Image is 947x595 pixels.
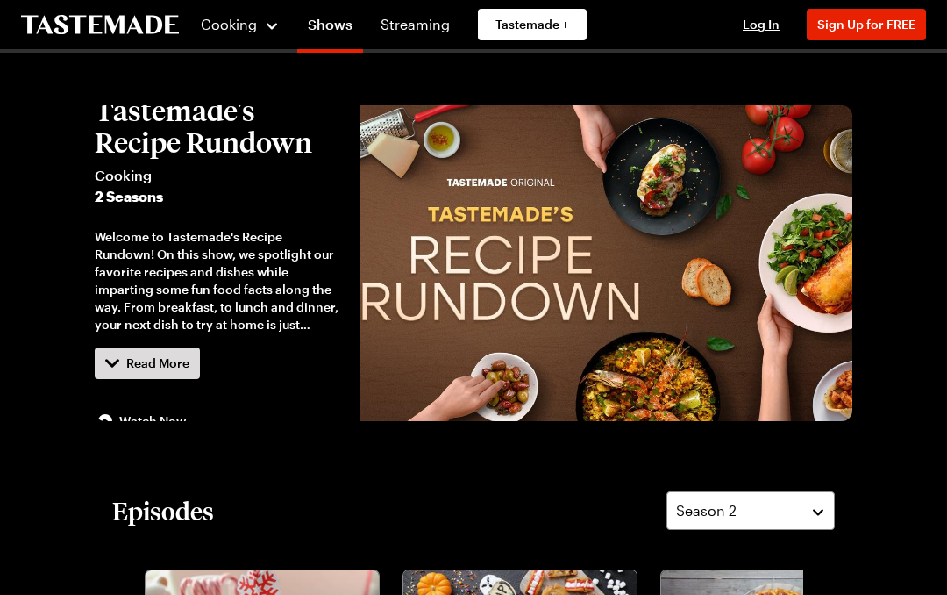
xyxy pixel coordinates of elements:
[95,186,342,207] span: 2 Seasons
[666,491,835,530] button: Season 2
[297,4,363,53] a: Shows
[495,16,569,33] span: Tastemade +
[743,17,780,32] span: Log In
[360,105,852,421] img: Tastemade's Recipe Rundown
[726,16,796,33] button: Log In
[478,9,587,40] a: Tastemade +
[817,17,915,32] span: Sign Up for FREE
[112,495,214,527] h2: Episodes
[95,348,200,379] button: Read More
[201,16,257,32] span: Cooking
[676,500,737,521] span: Season 2
[200,4,280,46] button: Cooking
[807,9,926,40] button: Sign Up for FREE
[126,355,189,372] span: Read More
[95,95,342,432] button: Tastemade's Recipe RundownCooking2 SeasonsWelcome to Tastemade's Recipe Rundown! On this show, we...
[119,412,186,430] span: Watch Now
[95,228,342,333] div: Welcome to Tastemade's Recipe Rundown! On this show, we spotlight our favorite recipes and dishes...
[21,15,179,35] a: To Tastemade Home Page
[95,95,342,158] h2: Tastemade's Recipe Rundown
[95,165,342,186] span: Cooking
